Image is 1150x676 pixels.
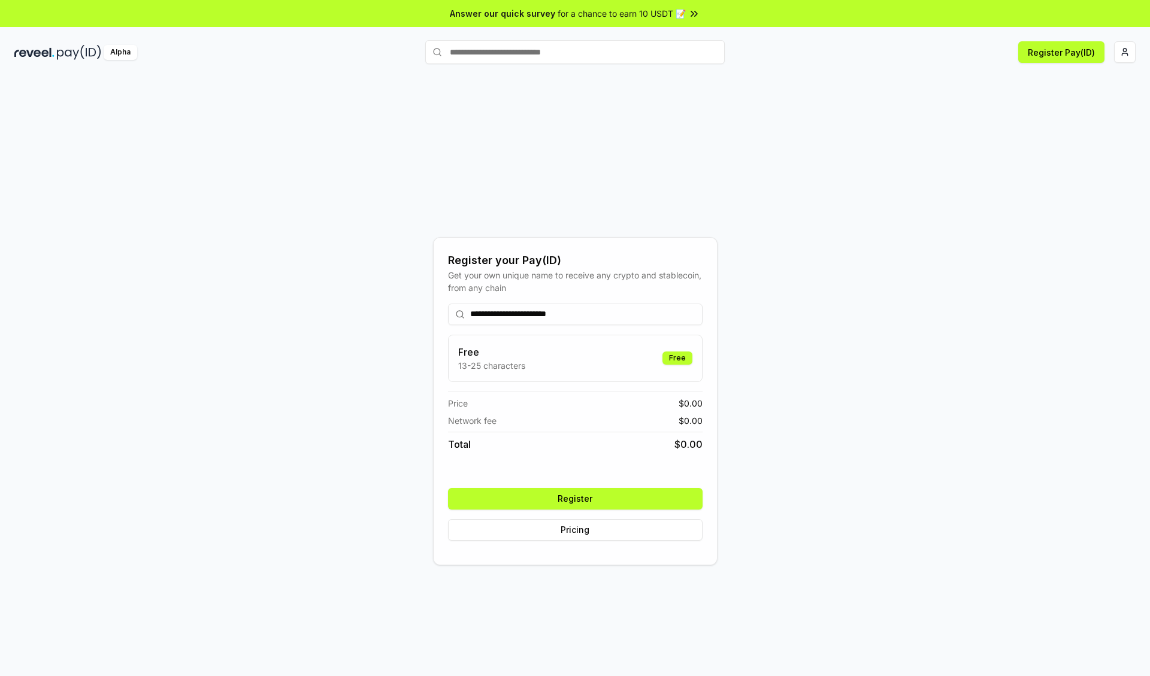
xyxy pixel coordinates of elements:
[448,488,703,510] button: Register
[448,519,703,541] button: Pricing
[458,359,525,372] p: 13-25 characters
[448,252,703,269] div: Register your Pay(ID)
[14,45,55,60] img: reveel_dark
[450,7,555,20] span: Answer our quick survey
[458,345,525,359] h3: Free
[679,397,703,410] span: $ 0.00
[448,437,471,451] span: Total
[1018,41,1104,63] button: Register Pay(ID)
[679,414,703,427] span: $ 0.00
[448,269,703,294] div: Get your own unique name to receive any crypto and stablecoin, from any chain
[558,7,686,20] span: for a chance to earn 10 USDT 📝
[448,414,497,427] span: Network fee
[448,397,468,410] span: Price
[104,45,137,60] div: Alpha
[57,45,101,60] img: pay_id
[662,351,692,365] div: Free
[674,437,703,451] span: $ 0.00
